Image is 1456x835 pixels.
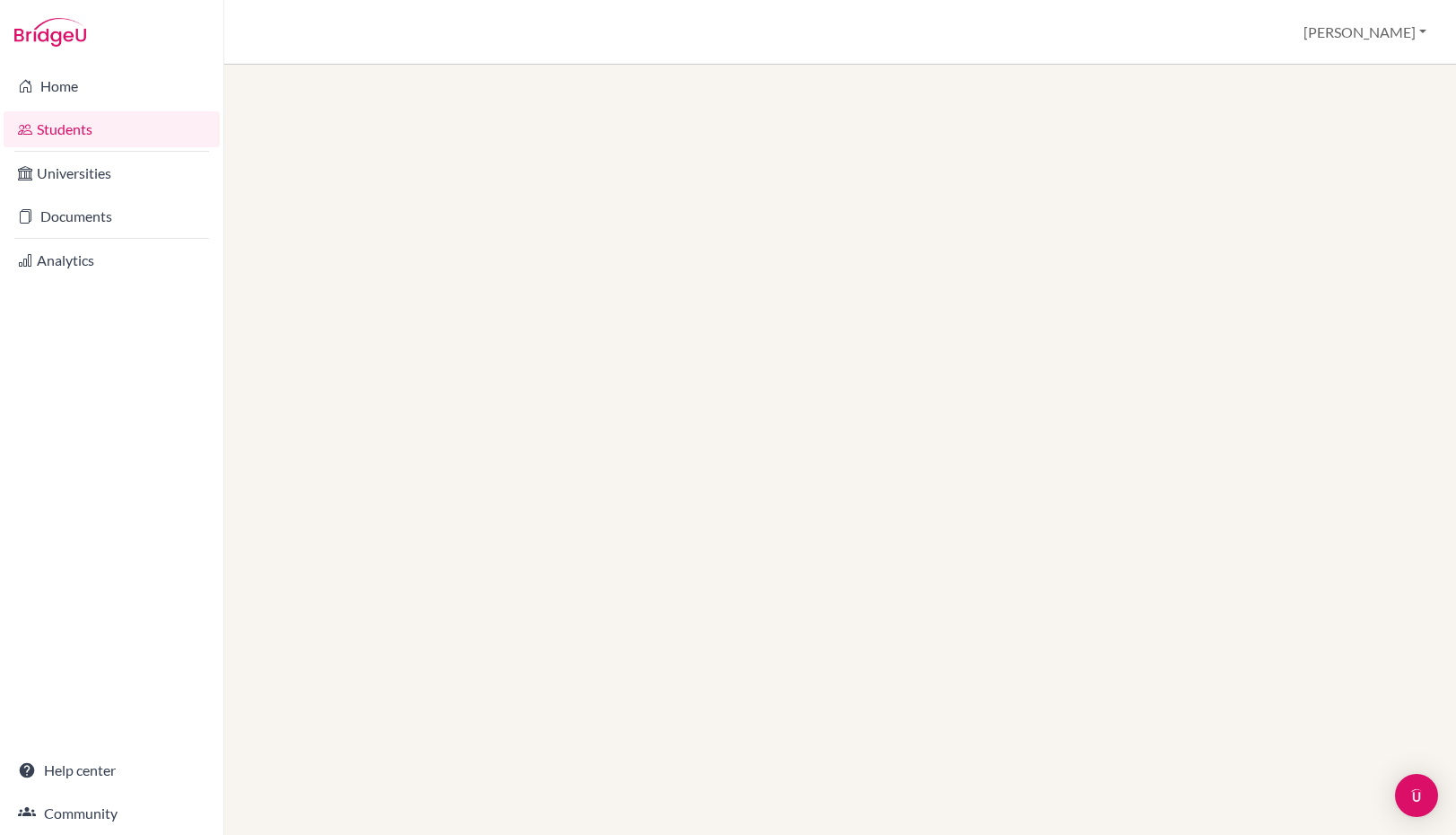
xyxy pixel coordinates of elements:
[4,155,220,191] a: Universities
[4,795,220,831] a: Community
[14,18,86,47] img: Bridge-U
[4,68,220,104] a: Home
[4,242,220,278] a: Analytics
[4,111,220,147] a: Students
[1295,15,1434,49] button: [PERSON_NAME]
[4,198,220,234] a: Documents
[1395,774,1438,817] div: Open Intercom Messenger
[4,752,220,788] a: Help center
